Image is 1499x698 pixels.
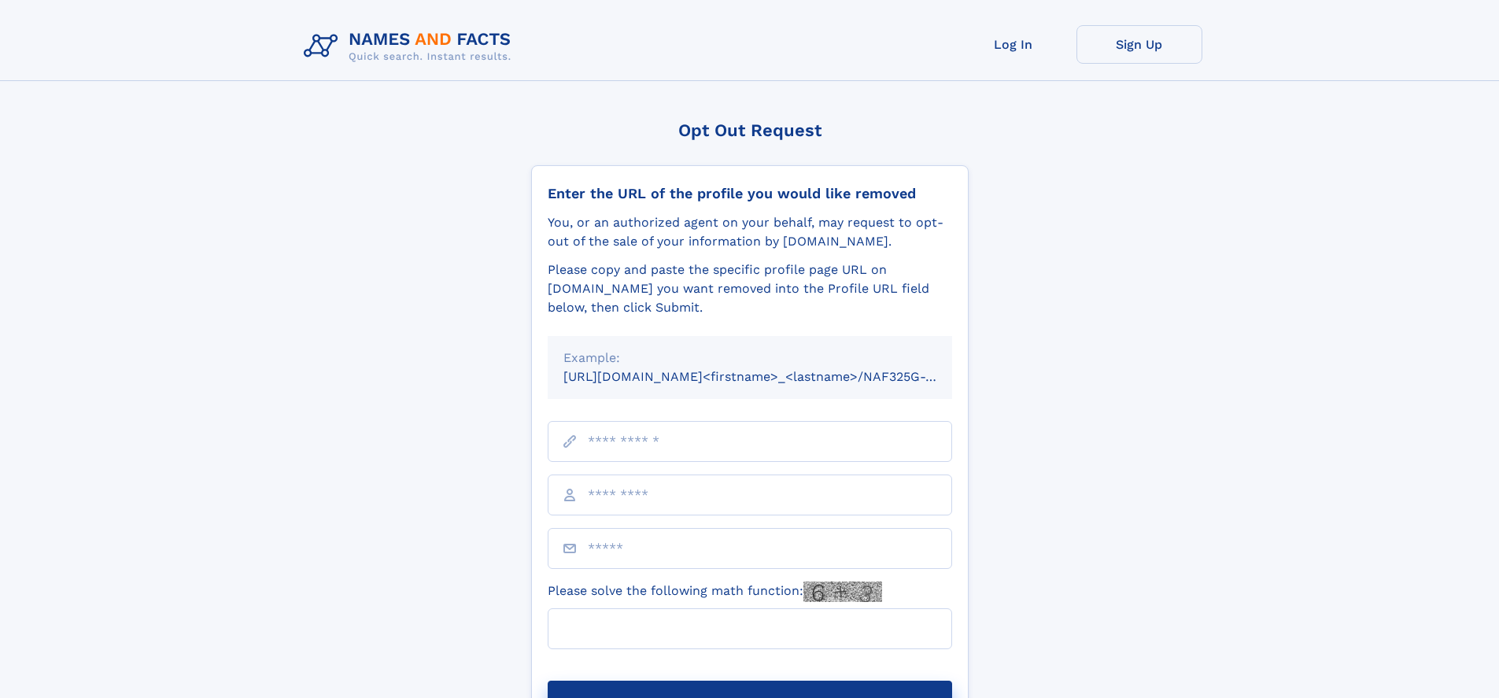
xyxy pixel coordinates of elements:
[951,25,1076,64] a: Log In
[548,582,882,602] label: Please solve the following math function:
[548,185,952,202] div: Enter the URL of the profile you would like removed
[563,349,936,367] div: Example:
[1076,25,1202,64] a: Sign Up
[548,260,952,317] div: Please copy and paste the specific profile page URL on [DOMAIN_NAME] you want removed into the Pr...
[531,120,969,140] div: Opt Out Request
[548,213,952,251] div: You, or an authorized agent on your behalf, may request to opt-out of the sale of your informatio...
[297,25,524,68] img: Logo Names and Facts
[563,369,982,384] small: [URL][DOMAIN_NAME]<firstname>_<lastname>/NAF325G-xxxxxxxx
